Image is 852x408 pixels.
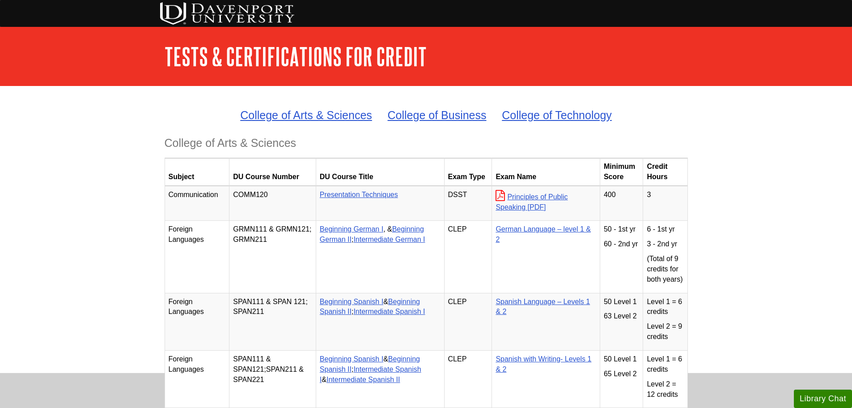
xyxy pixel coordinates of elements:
[320,365,421,383] a: Intermediate Spanish I
[320,355,383,363] a: Beginning Spanish I
[444,293,492,350] td: CLEP
[604,311,640,322] p: 63 Level 2
[496,355,591,373] a: Spanish with Writing- Levels 1 & 2
[604,369,640,379] p: 65 Level 2
[604,239,640,249] p: 60 - 2nd yr
[353,308,425,315] a: Intermediate Spanish I
[502,109,612,121] a: College of Technology
[229,293,316,350] td: SPAN111 & SPAN 121; SPAN211
[604,297,640,307] p: 50 Level 1
[647,224,683,235] p: 6 - 1st yr
[316,221,444,293] td: , & ;
[316,293,444,350] td: & ;
[165,158,229,186] th: Subject
[316,350,444,408] td: & ; &
[600,186,643,221] td: 400
[165,186,229,221] td: Communication
[353,236,425,243] a: Intermediate German I
[604,224,640,235] p: 50 - 1st yr
[444,350,492,408] td: CLEP
[643,158,687,186] th: Credit Hours
[496,193,568,211] a: Principles of Public Speaking
[647,254,683,285] p: (Total of 9 credits for both years)
[165,350,229,408] td: Foreign Languages
[496,225,591,243] a: German Language – level 1 & 2
[647,239,683,249] p: 3 - 2nd yr
[388,109,487,121] a: College of Business
[643,186,687,221] td: 3
[444,186,492,221] td: DSST
[647,322,683,342] p: Level 2 = 9 credits
[240,109,372,121] a: College of Arts & Sciences
[320,225,383,233] a: Beginning German I
[444,221,492,293] td: CLEP
[165,137,688,150] h3: College of Arts & Sciences
[165,221,229,293] td: Foreign Languages
[316,158,444,186] th: DU Course Title
[444,158,492,186] th: Exam Type
[492,158,600,186] th: Exam Name
[326,376,400,383] a: Intermediate Spanish II
[165,293,229,350] td: Foreign Languages
[233,224,312,245] p: GRMN111 & GRMN121; GRMN211
[647,379,683,400] p: Level 2 = 12 credits
[165,43,427,70] a: Tests & Certifications for Credit
[320,298,383,305] a: Beginning Spanish I
[229,158,316,186] th: DU Course Number
[320,355,420,373] a: Beginning Spanish II
[604,354,640,365] p: 50 Level 1
[794,390,852,408] button: Library Chat
[647,354,683,375] p: Level 1 = 6 credits
[229,186,316,221] td: COMM120
[320,191,398,198] a: Presentation Techniques
[229,350,316,408] td: SPAN111 & SPAN121;SPAN211 & SPAN221
[160,2,294,25] img: DU Testing Services
[496,298,590,316] a: Spanish Language – Levels 1 & 2
[600,158,643,186] th: Minimum Score
[647,297,683,318] p: Level 1 = 6 credits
